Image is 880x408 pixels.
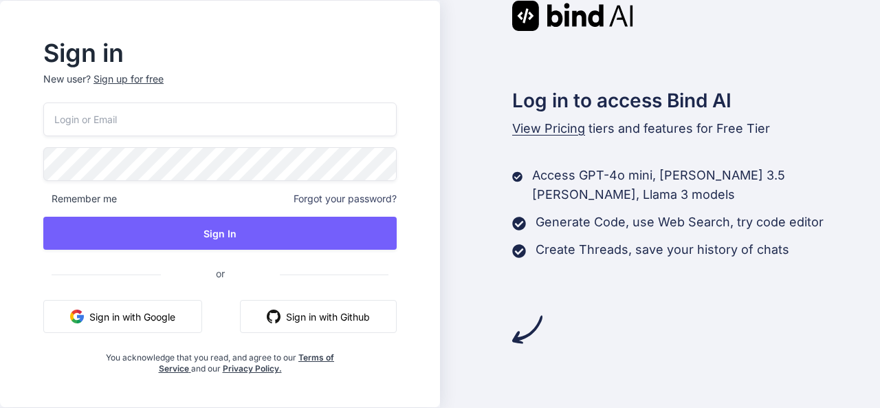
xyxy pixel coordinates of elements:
[43,42,397,64] h2: Sign in
[512,86,880,115] h2: Log in to access Bind AI
[43,72,397,103] p: New user?
[43,300,202,333] button: Sign in with Google
[294,192,397,206] span: Forgot your password?
[536,213,824,232] p: Generate Code, use Web Search, try code editor
[102,344,338,374] div: You acknowledge that you read, and agree to our and our
[43,217,397,250] button: Sign In
[536,240,789,259] p: Create Threads, save your history of chats
[512,314,542,345] img: arrow
[93,72,164,86] div: Sign up for free
[43,103,397,136] input: Login or Email
[512,119,880,138] p: tiers and features for Free Tier
[159,352,335,374] a: Terms of Service
[161,257,280,290] span: or
[267,310,280,323] img: github
[512,121,585,136] span: View Pricing
[532,166,880,204] p: Access GPT-4o mini, [PERSON_NAME] 3.5 [PERSON_NAME], Llama 3 models
[223,363,282,374] a: Privacy Policy.
[43,192,117,206] span: Remember me
[512,1,633,31] img: Bind AI logo
[240,300,397,333] button: Sign in with Github
[70,310,84,323] img: google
